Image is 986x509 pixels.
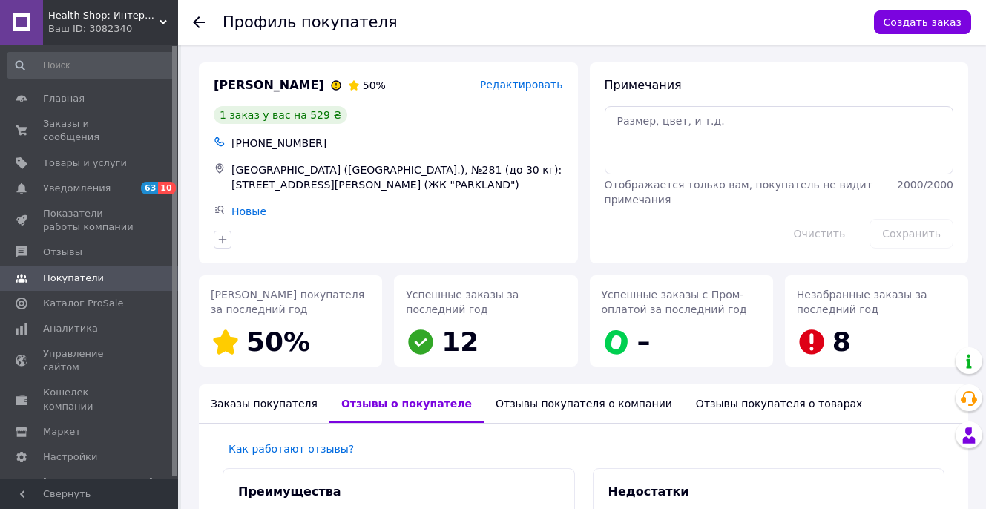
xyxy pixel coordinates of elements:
[43,450,97,464] span: Настройки
[43,246,82,259] span: Отзывы
[43,425,81,439] span: Маркет
[441,326,479,357] span: 12
[223,13,398,31] h1: Профиль покупателя
[608,485,689,499] span: Недостатки
[897,179,953,191] span: 2000 / 2000
[43,272,104,285] span: Покупатели
[246,326,310,357] span: 50%
[832,326,851,357] span: 8
[43,386,137,413] span: Кошелек компании
[363,79,386,91] span: 50%
[480,79,563,91] span: Редактировать
[484,384,684,423] div: Отзывы покупателя о компании
[229,443,354,455] a: Как работают отзывы?
[158,182,175,194] span: 10
[214,77,324,94] span: [PERSON_NAME]
[229,160,566,195] div: [GEOGRAPHIC_DATA] ([GEOGRAPHIC_DATA].), №281 (до 30 кг): [STREET_ADDRESS][PERSON_NAME] (ЖК "PARKL...
[43,207,137,234] span: Показатели работы компании
[43,347,137,374] span: Управление сайтом
[637,326,651,357] span: –
[43,92,85,105] span: Главная
[214,106,347,124] div: 1 заказ у вас на 529 ₴
[141,182,158,194] span: 63
[329,384,484,423] div: Отзывы о покупателе
[797,289,927,315] span: Незабранные заказы за последний год
[684,384,875,423] div: Отзывы покупателя о товарах
[229,133,566,154] div: [PHONE_NUMBER]
[602,289,747,315] span: Успешные заказы с Пром-оплатой за последний год
[231,206,266,217] a: Новые
[199,384,329,423] div: Заказы покупателя
[211,289,364,315] span: [PERSON_NAME] покупателя за последний год
[193,15,205,30] div: Вернуться назад
[48,22,178,36] div: Ваш ID: 3082340
[43,117,137,144] span: Заказы и сообщения
[43,182,111,195] span: Уведомления
[238,485,341,499] span: Преимущества
[43,322,98,335] span: Аналитика
[605,179,872,206] span: Отображается только вам, покупатель не видит примечания
[874,10,971,34] button: Создать заказ
[605,78,682,92] span: Примечания
[43,157,127,170] span: Товары и услуги
[43,297,123,310] span: Каталог ProSale
[7,52,175,79] input: Поиск
[406,289,519,315] span: Успешные заказы за последний год
[48,9,160,22] span: Health Shop: Интернет-магазин здоровья.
